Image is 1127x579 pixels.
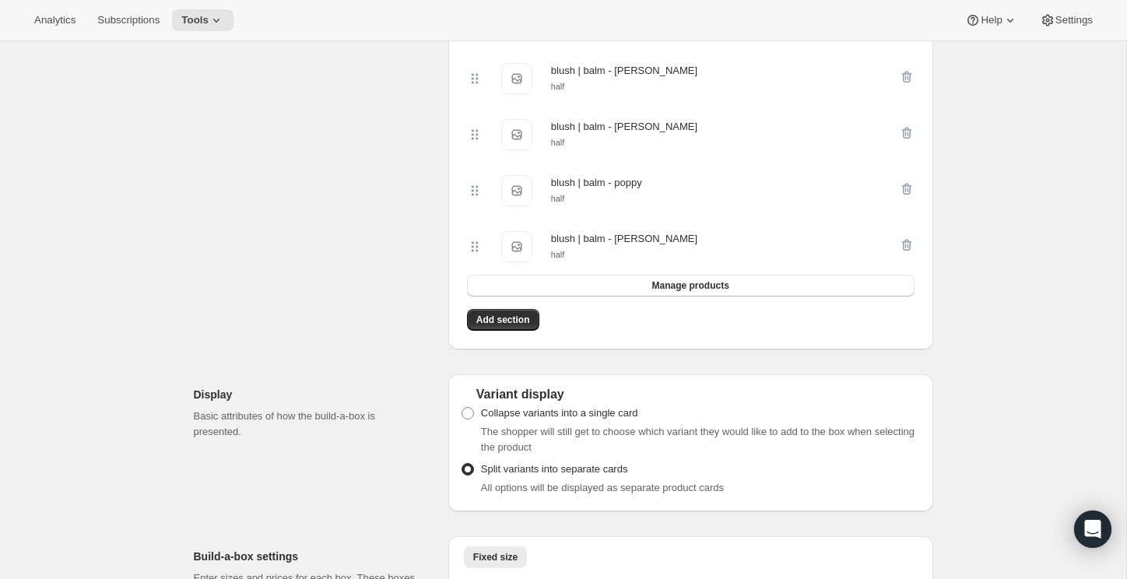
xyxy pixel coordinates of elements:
button: Tools [172,9,233,31]
button: Manage products [467,275,915,297]
span: Fixed size [473,551,518,563]
p: Basic attributes of how the build-a-box is presented. [194,409,423,440]
div: blush | balm - [PERSON_NAME] [551,231,697,247]
span: Analytics [34,14,75,26]
button: Add section [467,309,539,331]
span: Subscriptions [97,14,160,26]
div: Variant display [461,387,921,402]
button: Help [956,9,1027,31]
span: Split variants into separate cards [481,463,628,475]
span: The shopper will still get to choose which variant they would like to add to the box when selecti... [481,426,915,453]
small: half [551,250,564,259]
span: All options will be displayed as separate product cards [481,482,724,493]
div: Open Intercom Messenger [1074,511,1111,548]
small: half [551,82,564,91]
span: Collapse variants into a single card [481,407,638,419]
span: Tools [181,14,209,26]
div: blush | balm - [PERSON_NAME] [551,63,697,79]
h2: Build-a-box settings [194,549,423,564]
button: Settings [1030,9,1102,31]
button: Subscriptions [88,9,169,31]
span: Settings [1055,14,1093,26]
span: Add section [476,314,530,326]
span: Help [981,14,1002,26]
span: Manage products [651,279,729,292]
button: Analytics [25,9,85,31]
div: blush | balm - poppy [551,175,642,191]
small: half [551,138,564,147]
small: half [551,194,564,203]
div: blush | balm - [PERSON_NAME] [551,119,697,135]
h2: Display [194,387,423,402]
